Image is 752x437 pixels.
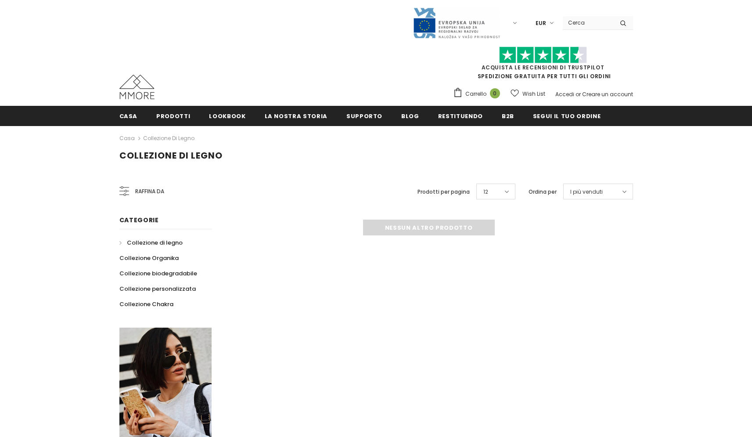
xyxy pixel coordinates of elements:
span: SPEDIZIONE GRATUITA PER TUTTI GLI ORDINI [453,51,633,80]
span: Carrello [465,90,486,98]
a: Segui il tuo ordine [533,106,601,126]
a: Creare un account [582,90,633,98]
span: Prodotti [156,112,190,120]
span: Collezione di legno [119,149,223,162]
a: Wish List [511,86,545,101]
span: Collezione biodegradabile [119,269,197,278]
a: Collezione Chakra [119,296,173,312]
span: B2B [502,112,514,120]
a: Prodotti [156,106,190,126]
span: Collezione Chakra [119,300,173,308]
span: Categorie [119,216,159,224]
span: Collezione di legno [127,238,183,247]
span: Segui il tuo ordine [533,112,601,120]
span: Wish List [522,90,545,98]
a: Accedi [555,90,574,98]
a: Collezione di legno [119,235,183,250]
span: Blog [401,112,419,120]
input: Search Site [563,16,613,29]
a: Carrello 0 [453,87,504,101]
span: Lookbook [209,112,245,120]
a: La nostra storia [265,106,327,126]
a: Lookbook [209,106,245,126]
img: Fidati di Pilot Stars [499,47,587,64]
span: Collezione Organika [119,254,179,262]
a: Collezione di legno [143,134,194,142]
label: Ordina per [529,188,557,196]
span: La nostra storia [265,112,327,120]
span: I più venduti [570,188,603,196]
a: Collezione biodegradabile [119,266,197,281]
span: Collezione personalizzata [119,285,196,293]
span: Raffina da [135,187,164,196]
a: Casa [119,133,135,144]
a: Restituendo [438,106,483,126]
img: Casi MMORE [119,75,155,99]
a: Acquista le recensioni di TrustPilot [482,64,604,71]
span: 12 [483,188,488,196]
a: B2B [502,106,514,126]
label: Prodotti per pagina [417,188,470,196]
a: Collezione Organika [119,250,179,266]
span: or [576,90,581,98]
a: supporto [346,106,382,126]
a: Blog [401,106,419,126]
a: Collezione personalizzata [119,281,196,296]
a: Javni Razpis [413,19,500,26]
img: Javni Razpis [413,7,500,39]
a: Casa [119,106,138,126]
span: Casa [119,112,138,120]
span: supporto [346,112,382,120]
span: Restituendo [438,112,483,120]
span: 0 [490,88,500,98]
span: EUR [536,19,546,28]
